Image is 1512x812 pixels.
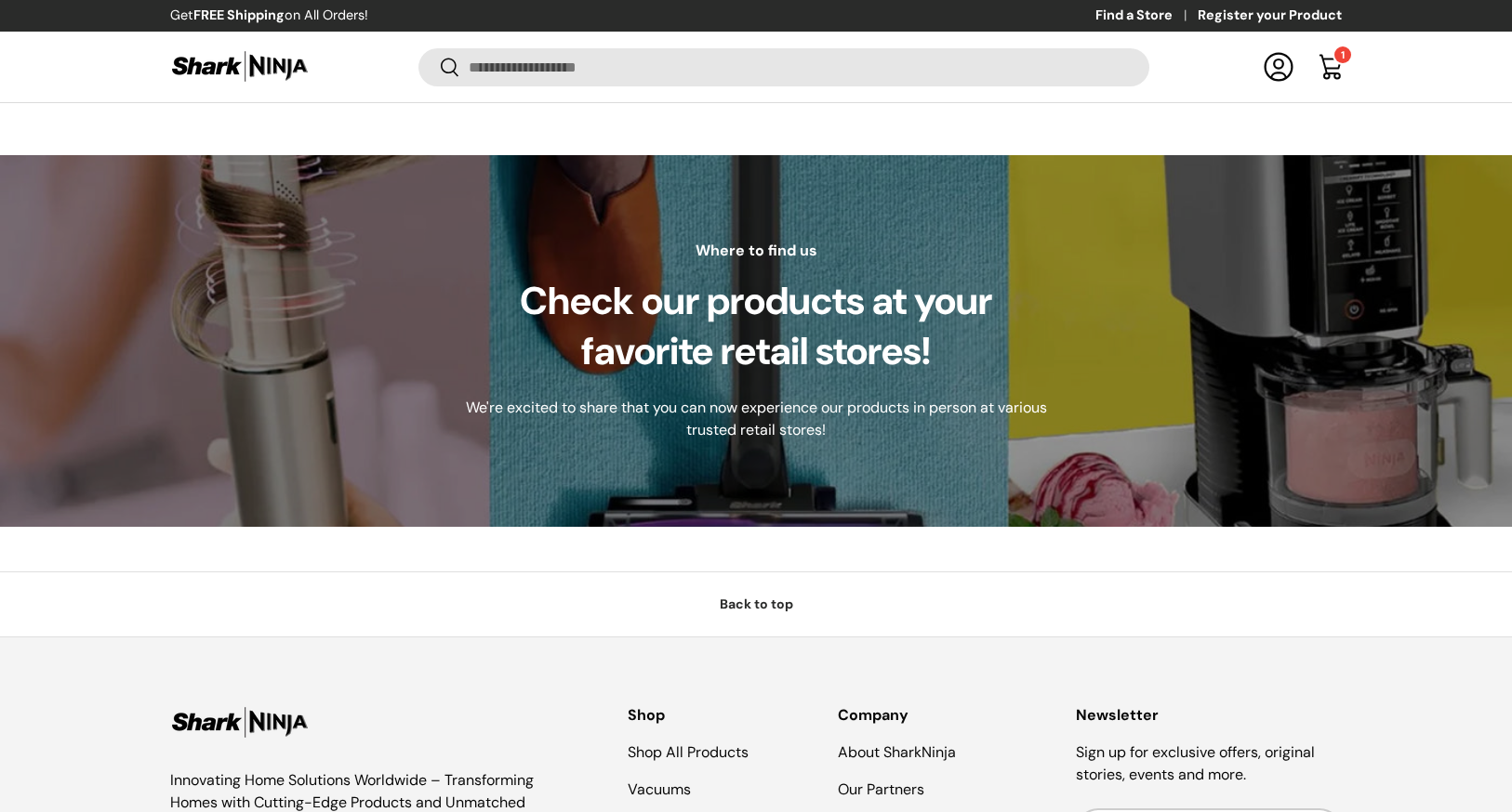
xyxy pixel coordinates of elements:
[1076,704,1342,727] h2: Newsletter
[628,742,749,762] a: Shop All Products
[170,48,310,85] img: Shark Ninja Philippines
[463,240,1049,262] p: Where to find us
[463,277,1049,377] h1: Check our products at your favorite retail stores!
[1095,6,1198,26] a: Find a Store
[1198,6,1342,26] a: Register your Product
[193,7,285,23] strong: FREE Shipping
[838,779,924,799] a: Our Partners
[1341,48,1345,61] span: 1
[628,779,691,799] a: Vacuums
[1076,741,1342,786] p: Sign up for exclusive offers, original stories, events and more.
[170,6,368,26] p: Get on All Orders!
[838,742,956,762] a: About SharkNinja
[463,397,1049,441] p: We're excited to share that you can now experience our products in person at various trusted reta...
